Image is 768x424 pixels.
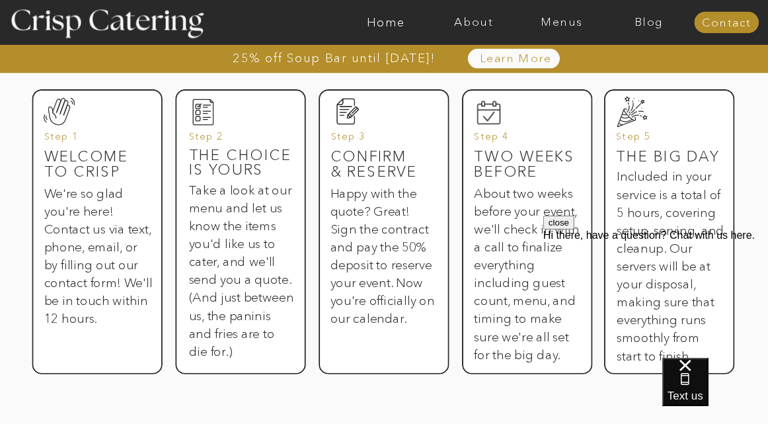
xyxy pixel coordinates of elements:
[617,168,724,340] h3: Included in your service is a total of 5 hours, covering setup, serving, and cleanup. Our servers...
[187,52,482,64] a: 25% off Soup Bar until [DATE]!
[189,148,294,166] h3: The Choice is yours
[330,150,448,185] h3: Confirm & reserve
[44,132,141,149] h3: Step 1
[617,132,713,149] h3: Step 5
[543,216,768,374] iframe: podium webchat widget prompt
[617,150,722,168] h3: The big day
[695,17,759,29] a: Contact
[605,16,693,28] a: Blog
[44,185,153,357] h3: We're so glad you're here! Contact us via text, phone, email, or by filling out our contact form!...
[430,16,518,28] a: About
[331,132,428,149] h3: Step 3
[342,16,430,28] a: Home
[330,185,436,357] h3: Happy with the quote? Great! Sign the contract and pay the 50% deposit to reserve your event. Now...
[662,358,768,424] iframe: podium webchat widget bubble
[189,181,294,329] h3: Take a look at our menu and let us know the items you'd like us to cater, and we'll send you a qu...
[475,150,580,168] h3: Two weeks before
[44,150,149,168] h3: Welcome to Crisp
[475,132,571,149] h3: Step 4
[189,132,286,149] h3: Step 2
[450,52,582,65] a: Learn More
[518,16,605,28] a: Menus
[475,185,580,357] h3: About two weeks before your event, we'll check in with a call to finalize everything including gu...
